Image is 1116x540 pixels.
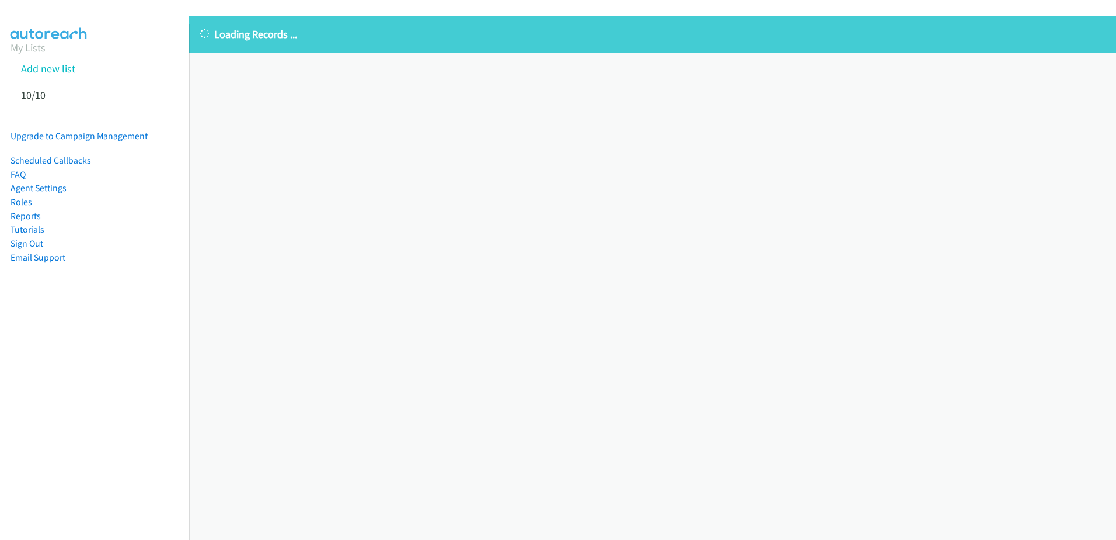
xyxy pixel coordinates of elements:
a: FAQ [11,169,26,180]
a: Sign Out [11,238,43,249]
a: Roles [11,196,32,207]
a: Scheduled Callbacks [11,155,91,166]
p: Loading Records ... [200,26,1105,42]
a: Upgrade to Campaign Management [11,130,148,141]
a: My Lists [11,41,46,54]
a: Agent Settings [11,182,67,193]
a: 10/10 [21,88,46,102]
a: Reports [11,210,41,221]
a: Email Support [11,252,65,263]
a: Add new list [21,62,75,75]
a: Tutorials [11,224,44,235]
